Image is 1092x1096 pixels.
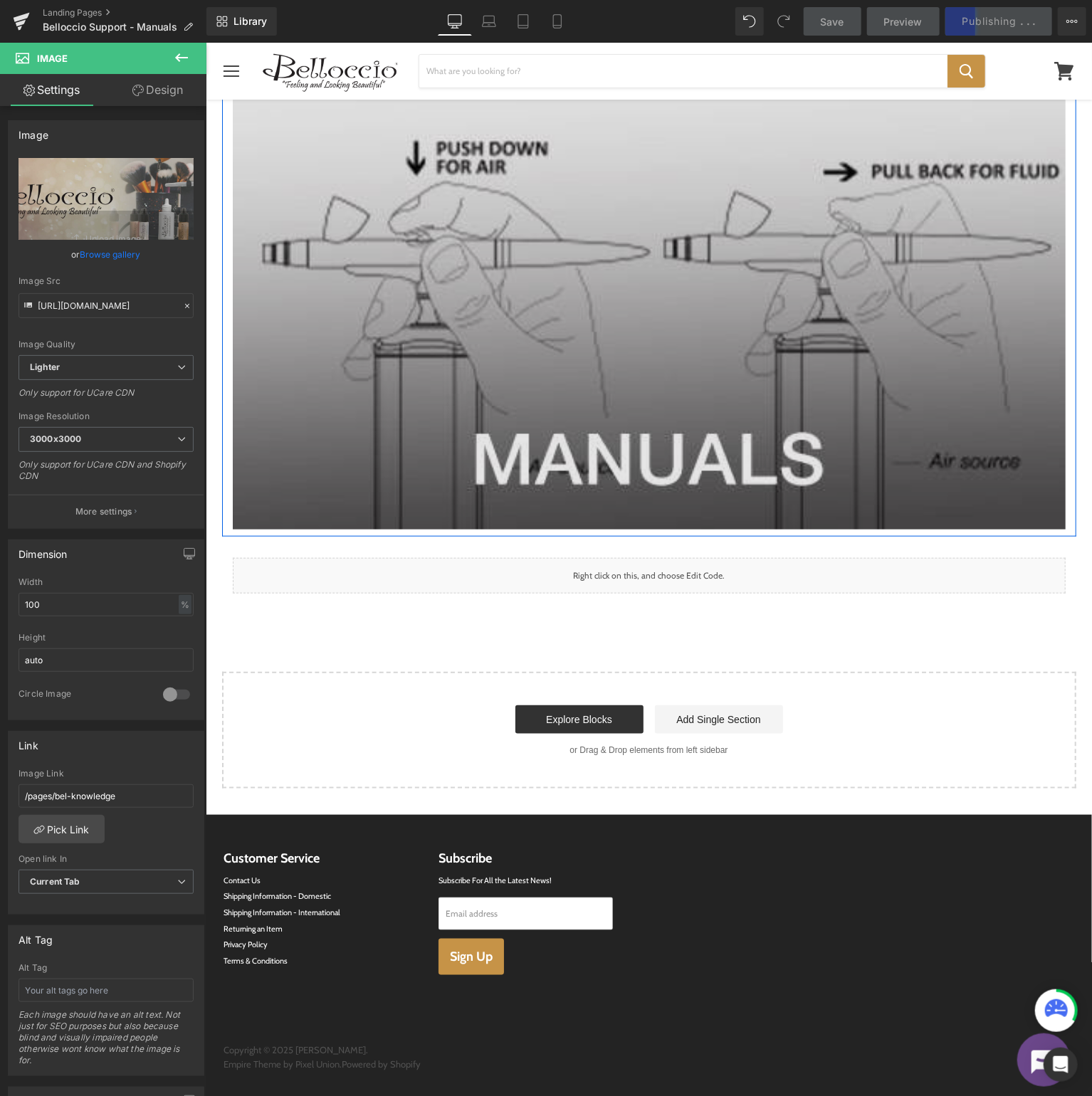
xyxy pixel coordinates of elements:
h2: Subscribe [233,800,429,832]
div: Image Src [19,276,194,286]
span: Preview [884,14,923,29]
a: Contact Us [18,833,55,843]
div: Image Resolution [19,411,194,421]
b: Current Tab [30,876,80,887]
a: Design [106,74,209,106]
div: Each image should have an alt text. Not just for SEO purposes but also because blind and visually... [19,1009,194,1075]
input: auto [19,648,194,672]
div: % [179,595,191,614]
input: Link [19,293,194,318]
button: Redo [770,7,798,36]
input: auto [19,593,194,616]
div: Only support for UCare CDN and Shopify CDN [19,459,194,491]
div: Alt Tag [19,926,53,946]
div: Circle Image [19,688,149,703]
a: Add Single Section [449,663,577,691]
div: Only support for UCare CDN [19,387,194,408]
div: Image Quality [19,339,194,349]
div: Image Link [19,769,194,779]
div: Height [19,633,194,643]
input: Your alt tags go here [19,979,194,1002]
p: Copyright © 2025 [PERSON_NAME]. [18,1002,868,1013]
p: More settings [75,505,132,518]
ul: Customer Service [18,832,211,925]
button: Undo [735,7,764,36]
span: Save [821,14,844,29]
a: Landing Pages [43,7,206,19]
a: Pick Link [19,815,105,843]
a: Returning an Item [18,881,77,891]
span: Library [233,15,267,28]
a: Desktop [438,7,472,36]
h2: Customer Service [18,800,211,832]
span: Belloccio Support - Manuals [43,21,177,33]
a: Preview [867,7,940,36]
b: Lighter [30,362,60,372]
a: Privacy Policy [18,897,62,907]
div: Open link In [19,854,194,864]
div: Image [19,121,48,141]
button: More [1058,7,1086,36]
a: Explore Blocks [310,663,438,691]
button: Search [742,12,779,45]
div: Dimension [19,540,68,560]
button: Sign Up [233,896,298,932]
div: or [19,247,194,262]
a: Shipping Information - International [18,865,135,875]
input: Search [214,12,742,45]
a: Tablet [506,7,540,36]
div: Open Intercom Messenger [1044,1048,1078,1082]
b: 3000x3000 [30,433,81,444]
p: Subscribe For All the Latest News! [233,832,429,845]
input: https://your-shop.myshopify.com [19,784,194,808]
input: Email address [233,855,407,887]
p: . [18,1017,868,1028]
a: New Library [206,7,277,36]
p: or Drag & Drop elements from left sidebar [39,702,848,712]
a: Laptop [472,7,506,36]
a: Shipping Information - Domestic [18,848,125,858]
a: Terms & Conditions [18,913,82,923]
a: Powered by Shopify [136,1016,215,1028]
a: Mobile [540,7,574,36]
a: Browse gallery [80,242,141,267]
a: Empire Theme by Pixel Union [18,1016,134,1028]
span: Image [37,53,68,64]
div: Alt Tag [19,963,194,973]
button: More settings [9,495,204,528]
div: Width [19,577,194,587]
div: Link [19,732,38,752]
